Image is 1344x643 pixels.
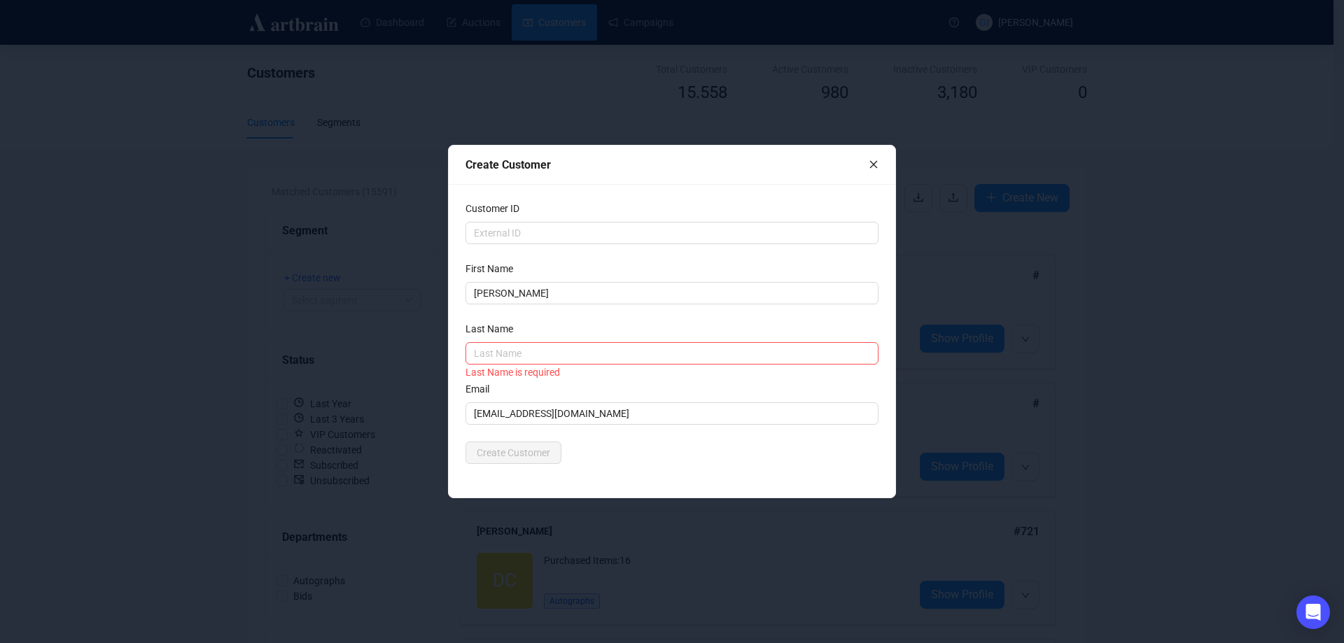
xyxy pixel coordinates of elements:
[465,222,878,244] input: External ID
[465,201,528,216] label: Customer ID
[465,381,498,397] label: Email
[465,402,878,425] input: Email Address
[465,156,869,174] div: Create Customer
[869,160,878,169] span: close
[1296,595,1330,629] div: Open Intercom Messenger
[465,282,878,304] input: First Name
[465,321,522,337] label: Last Name
[465,365,878,380] div: Last Name is required
[465,441,561,464] button: Create Customer
[465,342,878,365] input: Last Name
[465,261,522,276] label: First Name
